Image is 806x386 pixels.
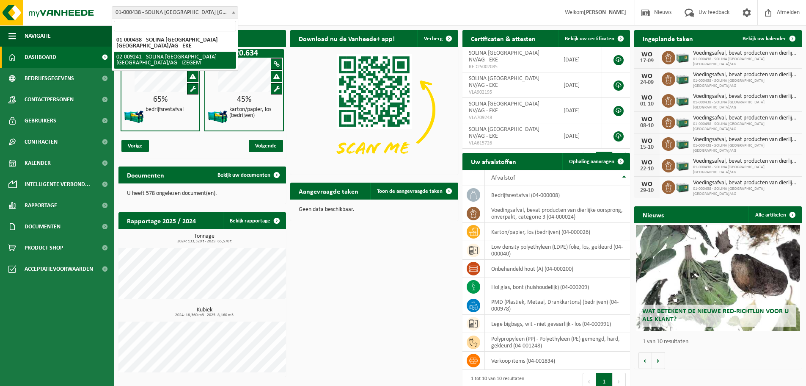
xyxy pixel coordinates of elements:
[638,80,655,86] div: 24-09
[462,153,525,169] h2: Uw afvalstoffen
[652,352,665,369] button: Volgende
[636,225,800,331] a: Wat betekent de nieuwe RED-richtlijn voor u als klant?
[123,233,286,244] h3: Tonnage
[118,212,204,229] h2: Rapportage 2025 / 2024
[25,237,63,258] span: Product Shop
[675,71,690,86] img: PB-LB-0680-HPE-GN-01
[638,116,655,123] div: WO
[642,308,789,323] span: Wat betekent de nieuwe RED-richtlijn voor u als klant?
[693,158,798,165] span: Voedingsafval, bevat producten van dierlijke oorsprong, onverpakt, categorie 3
[638,123,655,129] div: 08-10
[25,131,58,153] span: Contracten
[693,165,798,175] span: 01-000438 - SOLINA [GEOGRAPHIC_DATA] [GEOGRAPHIC_DATA]/AG
[743,36,786,42] span: Bekijk uw kalender
[562,153,629,170] a: Ophaling aanvragen
[638,58,655,64] div: 17-09
[485,352,630,370] td: verkoop items (04-001834)
[299,207,449,213] p: Geen data beschikbaar.
[693,115,798,122] span: Voedingsafval, bevat producten van dierlijke oorsprong, onverpakt, categorie 3
[469,89,550,96] span: VLA902195
[25,68,74,89] span: Bedrijfsgegevens
[290,30,403,47] h2: Download nu de Vanheede+ app!
[25,258,93,280] span: Acceptatievoorwaarden
[469,50,539,63] span: SOLINA [GEOGRAPHIC_DATA] NV/AG - EKE
[485,223,630,241] td: karton/papier, los (bedrijven) (04-000026)
[693,180,798,186] span: Voedingsafval, bevat producten van dierlijke oorsprong, onverpakt, categorie 3
[424,36,443,42] span: Verberg
[675,93,690,107] img: PB-LB-0680-HPE-GN-01
[485,241,630,260] td: low density polyethyleen (LDPE) folie, los, gekleurd (04-000040)
[638,101,655,107] div: 01-10
[217,172,270,178] span: Bekijk uw documenten
[206,49,282,58] h1: Z20.634
[634,206,672,223] h2: Nieuws
[469,101,539,114] span: SOLINA [GEOGRAPHIC_DATA] NV/AG - EKE
[377,189,443,194] span: Toon de aangevraagde taken
[25,174,90,195] span: Intelligente verbond...
[693,186,798,197] span: 01-000438 - SOLINA [GEOGRAPHIC_DATA] [GEOGRAPHIC_DATA]/AG
[638,166,655,172] div: 22-10
[557,47,602,72] td: [DATE]
[469,126,539,139] span: SOLINA [GEOGRAPHIC_DATA] NV/AG - EKE
[25,89,74,110] span: Contactpersonen
[25,153,51,174] span: Kalender
[675,158,690,172] img: PB-LB-0680-HPE-GN-01
[485,333,630,352] td: polypropyleen (PP) - Polyethyleen (PE) gemengd, hard, gekleurd (04-001248)
[557,98,602,123] td: [DATE]
[643,339,798,345] p: 1 van 10 resultaten
[557,72,602,98] td: [DATE]
[638,181,655,188] div: WO
[123,307,286,317] h3: Kubiek
[370,183,457,200] a: Toon de aangevraagde taken
[485,315,630,333] td: lege bigbags, wit - niet gevaarlijk - los (04-000991)
[675,114,690,129] img: PB-LB-0680-HPE-GN-01
[290,183,367,199] h2: Aangevraagde taken
[469,140,550,147] span: VLA615726
[569,159,614,164] span: Ophaling aanvragen
[112,6,238,19] span: 01-000438 - SOLINA BELGIUM NV/AG - EKE
[205,95,283,104] div: 45%
[558,30,629,47] a: Bekijk uw certificaten
[485,186,630,204] td: bedrijfsrestafval (04-000008)
[469,64,550,70] span: RED25002085
[693,72,798,78] span: Voedingsafval, bevat producten van dierlijke oorsprong, onverpakt, categorie 3
[123,239,286,244] span: 2024: 133,320 t - 2025: 65,570 t
[693,136,798,143] span: Voedingsafval, bevat producten van dierlijke oorsprong, onverpakt, categorie 3
[693,100,798,110] span: 01-000438 - SOLINA [GEOGRAPHIC_DATA] [GEOGRAPHIC_DATA]/AG
[146,107,184,113] h4: bedrijfsrestafval
[638,94,655,101] div: WO
[123,313,286,317] span: 2024: 18,360 m3 - 2025: 8,160 m3
[229,107,280,119] h4: karton/papier, los (bedrijven)
[25,110,56,131] span: Gebruikers
[675,50,690,64] img: PB-LB-0680-HPE-GN-01
[25,25,51,47] span: Navigatie
[675,136,690,150] img: PB-LB-0680-HPE-GN-01
[112,7,238,19] span: 01-000438 - SOLINA BELGIUM NV/AG - EKE
[693,57,798,67] span: 01-000438 - SOLINA [GEOGRAPHIC_DATA] [GEOGRAPHIC_DATA]/AG
[121,140,149,152] span: Vorige
[469,75,539,89] span: SOLINA [GEOGRAPHIC_DATA] NV/AG - EKE
[207,106,228,127] img: HK-XZ-20-GN-12
[121,95,199,104] div: 65%
[118,167,173,183] h2: Documenten
[693,143,798,153] span: 01-000438 - SOLINA [GEOGRAPHIC_DATA] [GEOGRAPHIC_DATA]/AG
[638,188,655,194] div: 29-10
[693,50,798,57] span: Voedingsafval, bevat producten van dierlijke oorsprong, onverpakt, categorie 3
[693,78,798,89] span: 01-000438 - SOLINA [GEOGRAPHIC_DATA] [GEOGRAPHIC_DATA]/AG
[25,47,56,68] span: Dashboard
[693,122,798,132] span: 01-000438 - SOLINA [GEOGRAPHIC_DATA] [GEOGRAPHIC_DATA]/AG
[638,159,655,166] div: WO
[25,195,57,216] span: Rapportage
[223,212,285,229] a: Bekijk rapportage
[249,140,283,152] span: Volgende
[290,47,458,173] img: Download de VHEPlus App
[634,30,701,47] h2: Ingeplande taken
[638,51,655,58] div: WO
[748,206,801,223] a: Alle artikelen
[693,93,798,100] span: Voedingsafval, bevat producten van dierlijke oorsprong, onverpakt, categorie 3
[485,296,630,315] td: PMD (Plastiek, Metaal, Drankkartons) (bedrijven) (04-000978)
[736,30,801,47] a: Bekijk uw kalender
[211,167,285,183] a: Bekijk uw documenten
[675,179,690,194] img: PB-LB-0680-HPE-GN-01
[485,278,630,296] td: hol glas, bont (huishoudelijk) (04-000209)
